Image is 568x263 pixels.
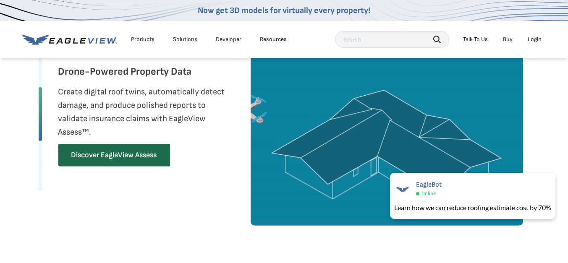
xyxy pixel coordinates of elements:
a: Now get 3D models for virtually every property! [198,5,370,16]
a: Buy [503,36,513,43]
img: EagleBot [394,181,411,198]
div: Resources [260,36,287,43]
div: Talk To Us [463,36,488,43]
span: EagleBot [416,181,442,189]
a: Discover EagleView Assess [58,144,170,167]
span: Online [421,190,436,197]
h3: Drone-Powered Property Data [58,65,192,78]
div: Products [131,36,155,43]
p: Create digital roof twins, automatically detect damage, and produce polished reports to validate ... [58,85,230,139]
input: Search [335,31,449,48]
div: Learn how we can reduce roofing estimate cost by 70% [394,203,551,213]
a: Developer [216,36,242,43]
div: Login [528,36,542,43]
div: Solutions [173,36,198,43]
